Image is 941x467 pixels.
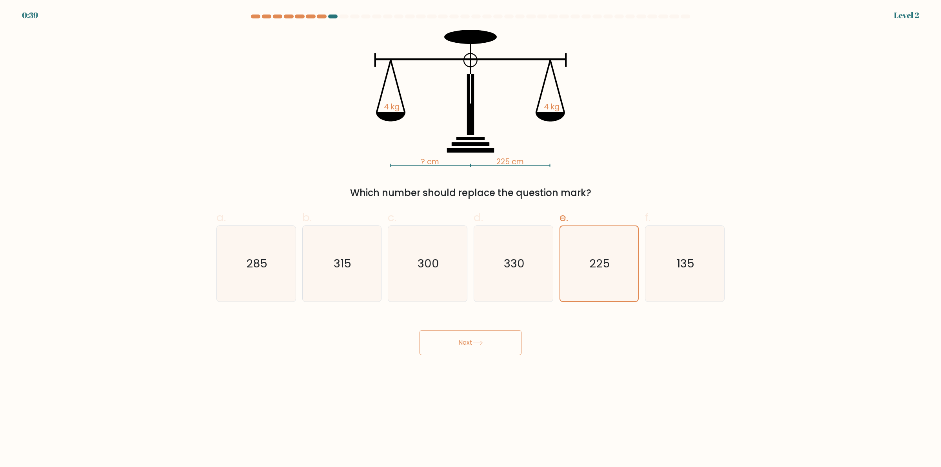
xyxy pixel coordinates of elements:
span: c. [388,210,396,225]
span: a. [216,210,226,225]
div: 0:39 [22,9,38,21]
span: d. [474,210,483,225]
span: f. [645,210,650,225]
text: 315 [334,256,351,272]
span: b. [302,210,312,225]
text: 285 [246,256,267,272]
text: 225 [590,256,610,272]
text: 330 [504,256,525,272]
text: 135 [677,256,694,272]
tspan: ? cm [421,156,439,167]
div: Which number should replace the question mark? [221,186,720,200]
div: Level 2 [894,9,919,21]
tspan: 4 kg [384,102,400,112]
text: 300 [418,256,439,272]
tspan: 4 kg [544,102,560,112]
span: e. [560,210,568,225]
button: Next [420,330,521,355]
tspan: 225 cm [496,156,524,167]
